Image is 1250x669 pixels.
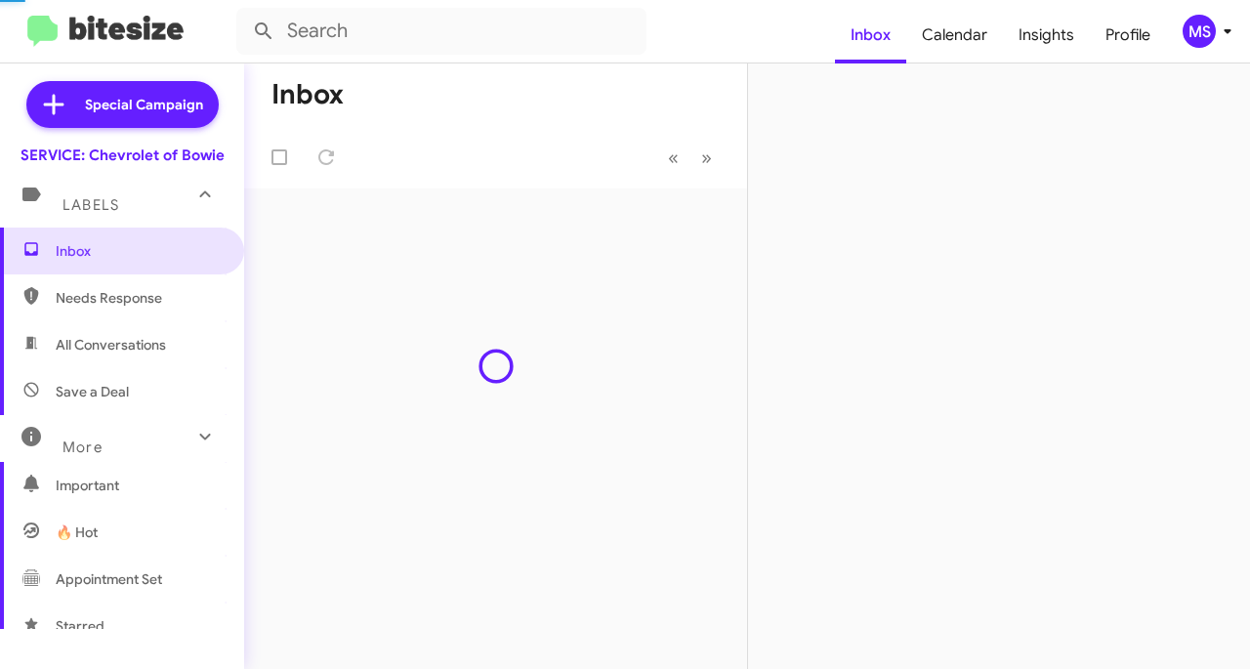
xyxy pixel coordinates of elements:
span: Save a Deal [56,382,129,401]
button: Previous [656,138,690,178]
a: Calendar [906,7,1003,63]
span: » [701,146,712,170]
span: Needs Response [56,288,222,308]
div: SERVICE: Chevrolet of Bowie [21,146,225,165]
span: Appointment Set [56,569,162,589]
span: « [668,146,679,170]
a: Inbox [835,7,906,63]
button: Next [689,138,724,178]
span: More [62,439,103,456]
a: Insights [1003,7,1090,63]
span: Inbox [56,241,222,261]
a: Profile [1090,7,1166,63]
input: Search [236,8,646,55]
span: 🔥 Hot [56,523,98,542]
span: Important [56,476,222,495]
span: Labels [62,196,119,214]
span: All Conversations [56,335,166,355]
div: MS [1183,15,1216,48]
span: Special Campaign [85,95,203,114]
h1: Inbox [271,79,344,110]
nav: Page navigation example [657,138,724,178]
button: MS [1166,15,1229,48]
a: Special Campaign [26,81,219,128]
span: Starred [56,616,104,636]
